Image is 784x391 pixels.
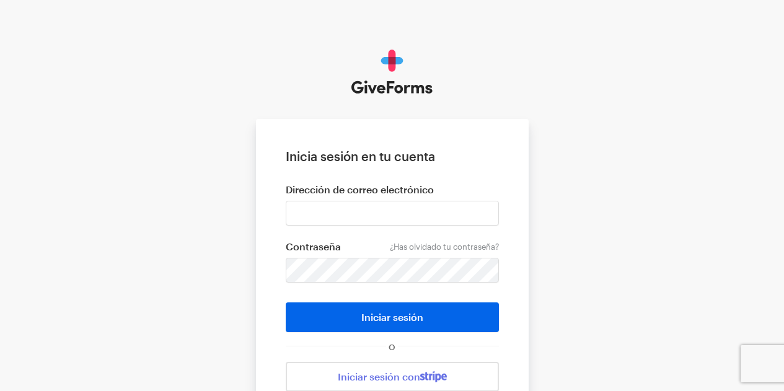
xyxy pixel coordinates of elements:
a: ¿Has olvidado tu contraseña? [390,242,499,252]
font: Iniciar sesión [361,311,423,323]
font: Contraseña [286,240,341,252]
font: O [389,342,395,352]
button: Iniciar sesión [286,302,499,332]
img: stripe-07469f1003232ad58a8838275b02f7af1ac9ba95304e10fa954b414cd571f63b.svg [420,371,447,382]
font: Inicia sesión en tu cuenta [286,149,435,164]
font: Iniciar sesión con [338,371,420,382]
img: GiveForms [351,50,433,94]
font: Dirección de correo electrónico [286,183,434,195]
